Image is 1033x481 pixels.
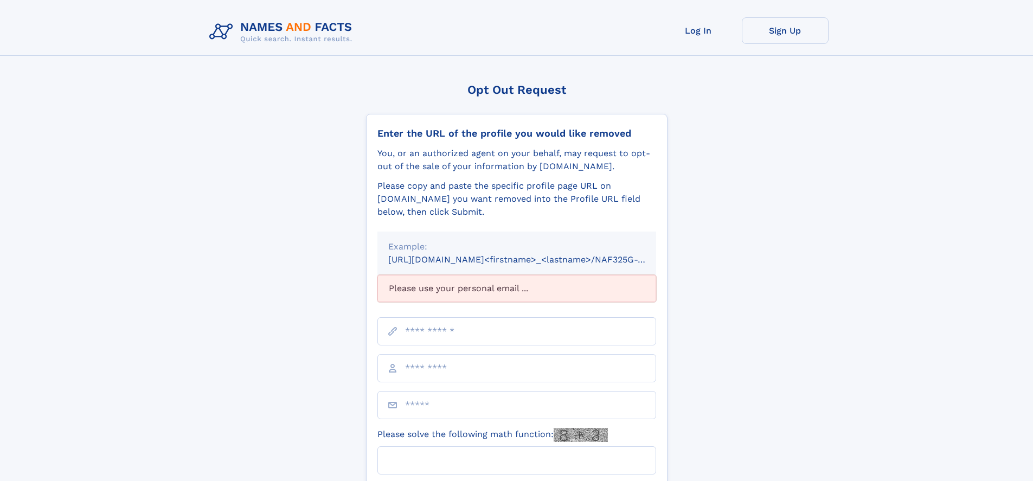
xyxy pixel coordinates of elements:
a: Log In [655,17,742,44]
div: Opt Out Request [366,83,668,97]
img: Logo Names and Facts [205,17,361,47]
div: Please copy and paste the specific profile page URL on [DOMAIN_NAME] you want removed into the Pr... [377,179,656,219]
div: You, or an authorized agent on your behalf, may request to opt-out of the sale of your informatio... [377,147,656,173]
small: [URL][DOMAIN_NAME]<firstname>_<lastname>/NAF325G-xxxxxxxx [388,254,677,265]
a: Sign Up [742,17,829,44]
div: Please use your personal email ... [377,275,656,302]
div: Example: [388,240,645,253]
label: Please solve the following math function: [377,428,608,442]
div: Enter the URL of the profile you would like removed [377,127,656,139]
